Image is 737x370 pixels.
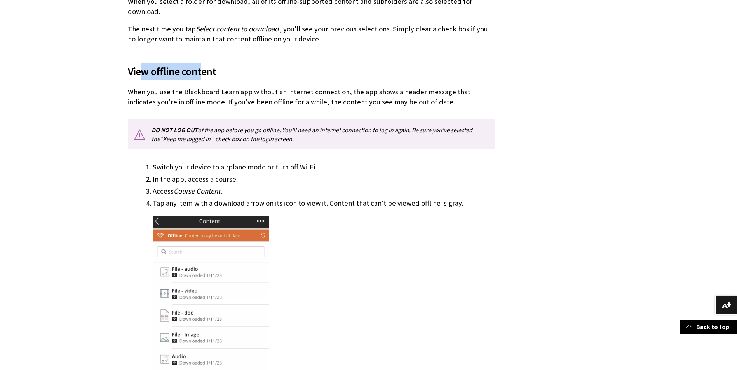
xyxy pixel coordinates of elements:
[128,87,495,107] p: When you use the Blackboard Learn app without an internet connection, the app shows a header mess...
[680,320,737,334] a: Back to top
[128,24,495,44] p: The next time you tap , you'll see your previous selections. Simply clear a check box if you no l...
[153,162,495,173] li: Switch your device to airplane mode or turn off Wi-Fi.
[196,24,279,33] span: Select content to download
[174,187,220,195] span: Course Content
[153,186,495,197] li: Access .
[153,174,495,185] li: In the app, access a course.
[152,126,198,134] span: DO NOT LOG OUT
[128,63,495,80] span: View offline content
[128,119,495,149] p: of the app before you go offline. You'll need an internet connection to log in again. Be sure you...
[160,135,211,143] span: "Keep me logged in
